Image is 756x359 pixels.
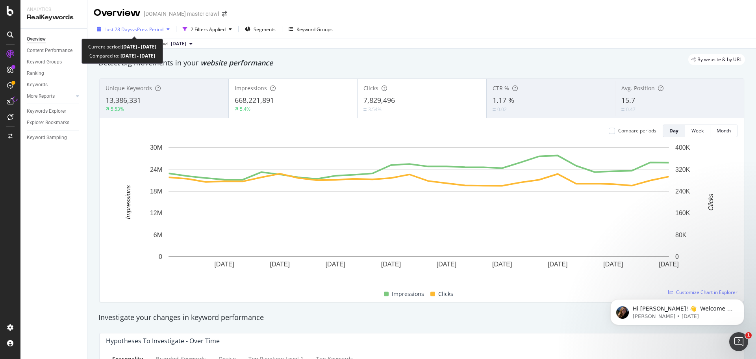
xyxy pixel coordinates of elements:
[363,95,395,105] span: 7,829,496
[688,54,745,65] div: legacy label
[27,35,46,43] div: Overview
[603,261,623,268] text: [DATE]
[437,261,456,268] text: [DATE]
[111,106,124,112] div: 5.53%
[122,43,156,50] b: [DATE] - [DATE]
[150,188,162,195] text: 18M
[27,107,66,115] div: Keywords Explorer
[27,13,81,22] div: RealKeywords
[691,127,704,134] div: Week
[27,47,72,55] div: Content Performance
[675,232,687,238] text: 80K
[745,332,752,339] span: 1
[27,58,82,66] a: Keyword Groups
[363,84,378,92] span: Clicks
[27,35,82,43] a: Overview
[675,144,690,151] text: 400K
[150,210,162,216] text: 12M
[159,253,162,260] text: 0
[710,125,737,137] button: Month
[669,127,678,134] div: Day
[392,289,424,299] span: Impressions
[125,185,132,219] text: Impressions
[675,253,679,260] text: 0
[27,107,82,115] a: Keywords Explorer
[27,58,62,66] div: Keyword Groups
[548,261,567,268] text: [DATE]
[27,6,81,13] div: Analytics
[493,108,496,111] img: Equal
[242,23,279,35] button: Segments
[663,125,685,137] button: Day
[104,26,132,33] span: Last 28 Days
[27,69,44,78] div: Ranking
[296,26,333,33] div: Keyword Groups
[285,23,336,35] button: Keyword Groups
[729,332,748,351] iframe: Intercom live chat
[235,84,267,92] span: Impressions
[27,69,82,78] a: Ranking
[497,106,507,113] div: 0.02
[235,95,274,105] span: 668,221,891
[618,127,656,134] div: Compare periods
[106,143,732,280] svg: A chart.
[621,108,624,111] img: Equal
[717,127,731,134] div: Month
[626,106,636,113] div: 0.47
[171,40,186,47] span: 2025 Sep. 1st
[598,283,756,338] iframe: Intercom notifications message
[168,39,196,48] button: [DATE]
[214,261,234,268] text: [DATE]
[697,57,742,62] span: By website & by URL
[492,261,512,268] text: [DATE]
[27,134,67,142] div: Keyword Sampling
[240,106,250,112] div: 5.4%
[381,261,401,268] text: [DATE]
[363,108,367,111] img: Equal
[27,47,82,55] a: Content Performance
[270,261,290,268] text: [DATE]
[368,106,382,113] div: 3.54%
[675,210,690,216] text: 160K
[708,194,714,211] text: Clicks
[27,119,69,127] div: Explorer Bookmarks
[659,261,678,268] text: [DATE]
[98,312,745,323] div: Investigate your changes in keyword performance
[222,11,227,17] div: arrow-right-arrow-left
[106,337,220,345] div: Hypotheses to Investigate - Over Time
[154,232,162,238] text: 6M
[27,119,82,127] a: Explorer Bookmarks
[119,52,155,59] b: [DATE] - [DATE]
[326,261,345,268] text: [DATE]
[621,95,635,105] span: 15.7
[438,289,453,299] span: Clicks
[675,166,690,173] text: 320K
[685,125,710,137] button: Week
[89,51,155,60] div: Compared to:
[150,166,162,173] text: 24M
[106,84,152,92] span: Unique Keywords
[150,144,162,151] text: 30M
[675,188,690,195] text: 240K
[27,92,55,100] div: More Reports
[106,95,141,105] span: 13,386,331
[27,92,74,100] a: More Reports
[144,10,219,18] div: [DOMAIN_NAME] master crawl
[254,26,276,33] span: Segments
[180,23,235,35] button: 2 Filters Applied
[27,81,82,89] a: Keywords
[132,26,163,33] span: vs Prev. Period
[191,26,226,33] div: 2 Filters Applied
[27,81,48,89] div: Keywords
[88,42,156,51] div: Current period:
[27,134,82,142] a: Keyword Sampling
[94,23,173,35] button: Last 28 DaysvsPrev. Period
[621,84,655,92] span: Avg. Position
[493,84,509,92] span: CTR %
[493,95,514,105] span: 1.17 %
